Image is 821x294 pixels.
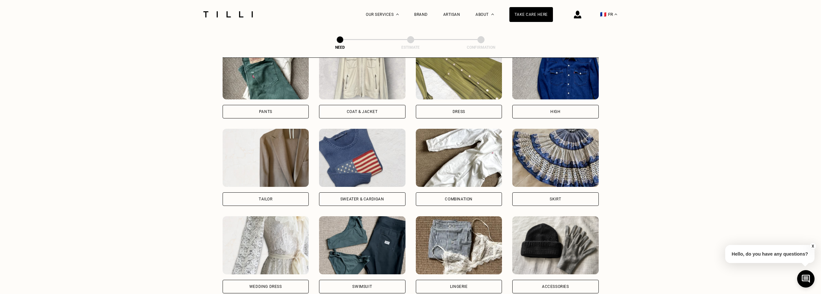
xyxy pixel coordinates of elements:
[416,41,502,99] img: Tilli alters your dress
[509,7,553,22] a: Take care here
[396,14,399,15] img: Drop-down menu
[812,244,814,248] font: X
[445,197,473,201] font: Combination
[319,41,405,99] img: Tilli alters your Coat & Jacket
[401,45,420,50] font: Estimate
[319,129,405,187] img: Tilli alters your sweater & cardigan
[414,12,428,17] a: Brand
[443,12,460,17] a: Artisan
[259,197,273,201] font: Tailor
[550,109,560,114] font: High
[366,12,394,17] font: Our services
[600,11,606,17] font: 🇫🇷
[491,14,494,15] img: About drop-down menu
[259,109,272,114] font: Pants
[223,41,309,99] img: Tilli alters your pants
[340,197,384,201] font: Sweater & cardigan
[201,11,255,17] img: Tilli Dressmaking Service Logo
[732,251,808,257] font: Hello, do you have any questions?
[467,45,495,50] font: Confirmation
[453,109,465,114] font: Dress
[608,12,613,17] font: FR
[450,284,468,289] font: Lingerie
[542,284,569,289] font: Accessories
[574,11,581,18] img: connection icon
[810,243,816,250] button: X
[550,197,561,201] font: Skirt
[223,216,309,274] img: Tilli alters your wedding dress
[416,216,502,274] img: Tilli retouches your lingerie
[476,12,489,17] font: About
[512,216,599,274] img: Tilli retouches your Accessories
[335,45,345,50] font: Need
[352,284,372,289] font: Swimsuit
[347,109,378,114] font: Coat & Jacket
[512,41,599,99] img: Tilli retouches your top
[615,14,617,15] img: drop-down menu
[319,216,405,274] img: Tilli alters your swimsuit
[416,129,502,187] img: Tilli alters your Combination
[223,129,309,187] img: Tilli alters your tailor
[249,284,282,289] font: Wedding dress
[512,129,599,187] img: Tilli alters your skirt
[515,12,548,17] font: Take care here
